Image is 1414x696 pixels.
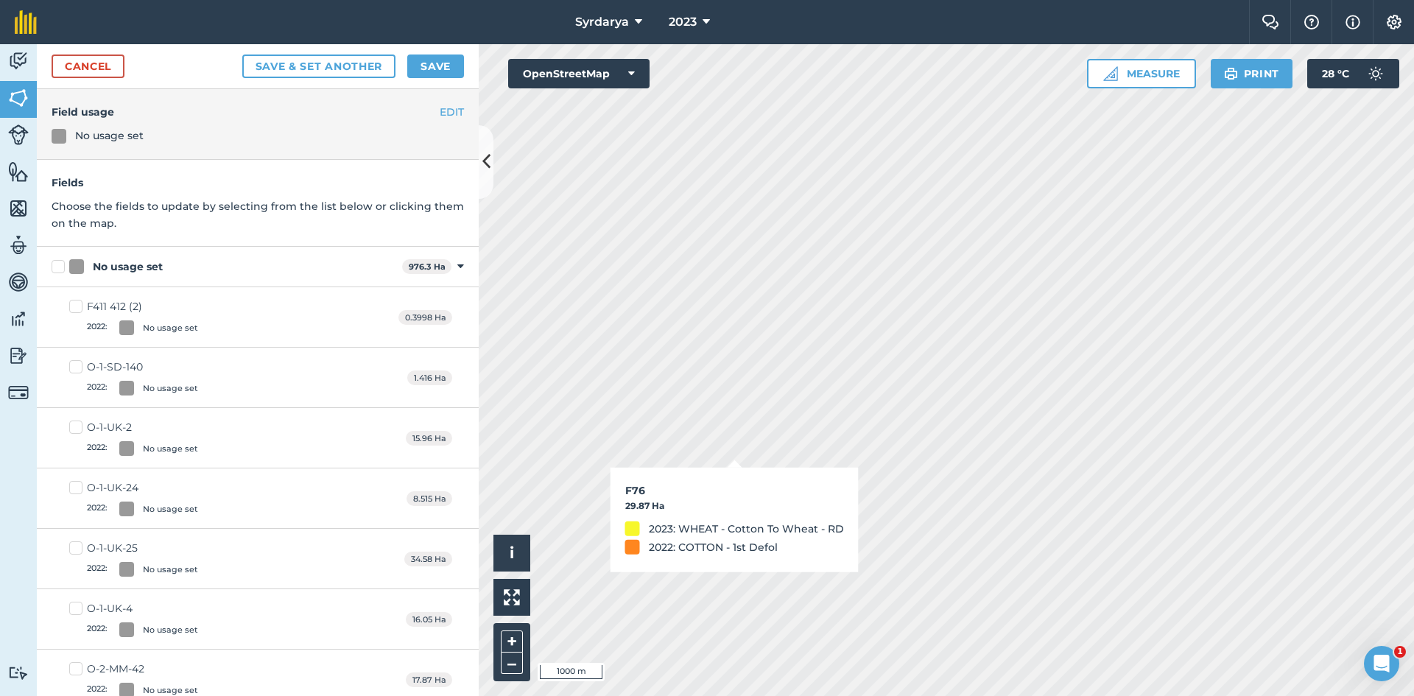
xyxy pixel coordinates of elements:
button: 28 °C [1307,59,1399,88]
div: 2023: WHEAT - Cotton To Wheat - RD [649,520,844,536]
span: 15.96 Ha [406,431,452,446]
div: O-1-UK-25 [87,541,198,556]
button: OpenStreetMap [508,59,650,88]
button: Measure [1087,59,1196,88]
a: Cancel [52,55,124,78]
h4: Fields [52,175,464,191]
img: Ruler icon [1103,66,1118,81]
span: 17.87 Ha [406,672,452,688]
span: 0.3998 Ha [398,310,452,326]
span: 16.05 Ha [406,612,452,628]
button: Save & set another [242,55,396,78]
span: 1.416 Ha [407,370,452,386]
img: svg+xml;base64,PHN2ZyB4bWxucz0iaHR0cDovL3d3dy53My5vcmcvMjAwMC9zdmciIHdpZHRoPSI1NiIgaGVpZ2h0PSI2MC... [8,197,29,219]
button: Save [407,55,464,78]
div: O-1-UK-2 [87,420,198,435]
span: 2023 [669,13,697,31]
div: No usage set [143,503,198,516]
h4: Field usage [52,104,464,120]
span: 2022 : [87,562,108,577]
span: 8.515 Ha [407,491,452,507]
img: svg+xml;base64,PD94bWwgdmVyc2lvbj0iMS4wIiBlbmNvZGluZz0idXRmLTgiPz4KPCEtLSBHZW5lcmF0b3I6IEFkb2JlIE... [8,345,29,367]
button: EDIT [440,104,464,120]
img: svg+xml;base64,PD94bWwgdmVyc2lvbj0iMS4wIiBlbmNvZGluZz0idXRmLTgiPz4KPCEtLSBHZW5lcmF0b3I6IEFkb2JlIE... [8,308,29,330]
img: svg+xml;base64,PHN2ZyB4bWxucz0iaHR0cDovL3d3dy53My5vcmcvMjAwMC9zdmciIHdpZHRoPSIxOSIgaGVpZ2h0PSIyNC... [1224,65,1238,82]
div: No usage set [93,259,163,275]
span: 2022 : [87,502,108,516]
img: fieldmargin Logo [15,10,37,34]
span: 2022 : [87,381,108,396]
div: No usage set [143,322,198,334]
div: O-2-MM-42 [87,661,198,677]
span: Syrdarya [575,13,629,31]
div: No usage set [143,443,198,455]
img: Four arrows, one pointing top left, one top right, one bottom right and the last bottom left [504,589,520,605]
img: svg+xml;base64,PHN2ZyB4bWxucz0iaHR0cDovL3d3dy53My5vcmcvMjAwMC9zdmciIHdpZHRoPSI1NiIgaGVpZ2h0PSI2MC... [8,87,29,109]
div: 2022: COTTON - 1st Defol [649,539,778,555]
span: 28 ° C [1322,59,1349,88]
iframe: Intercom live chat [1364,646,1399,681]
button: + [501,630,523,653]
strong: 29.87 Ha [625,500,664,511]
strong: 976.3 Ha [409,261,446,272]
span: 2022 : [87,622,108,637]
img: svg+xml;base64,PD94bWwgdmVyc2lvbj0iMS4wIiBlbmNvZGluZz0idXRmLTgiPz4KPCEtLSBHZW5lcmF0b3I6IEFkb2JlIE... [8,234,29,256]
img: svg+xml;base64,PD94bWwgdmVyc2lvbj0iMS4wIiBlbmNvZGluZz0idXRmLTgiPz4KPCEtLSBHZW5lcmF0b3I6IEFkb2JlIE... [1361,59,1390,88]
div: F411 412 (2) [87,299,198,314]
div: O-1-UK-24 [87,480,198,496]
h3: F76 [625,482,844,499]
img: svg+xml;base64,PD94bWwgdmVyc2lvbj0iMS4wIiBlbmNvZGluZz0idXRmLTgiPz4KPCEtLSBHZW5lcmF0b3I6IEFkb2JlIE... [8,50,29,72]
div: O-1-SD-140 [87,359,198,375]
div: No usage set [75,127,144,144]
img: svg+xml;base64,PD94bWwgdmVyc2lvbj0iMS4wIiBlbmNvZGluZz0idXRmLTgiPz4KPCEtLSBHZW5lcmF0b3I6IEFkb2JlIE... [8,124,29,145]
p: Choose the fields to update by selecting from the list below or clicking them on the map. [52,198,464,231]
img: A question mark icon [1303,15,1320,29]
span: 2022 : [87,441,108,456]
div: No usage set [143,382,198,395]
div: No usage set [143,624,198,636]
span: 34.58 Ha [404,552,452,567]
img: svg+xml;base64,PD94bWwgdmVyc2lvbj0iMS4wIiBlbmNvZGluZz0idXRmLTgiPz4KPCEtLSBHZW5lcmF0b3I6IEFkb2JlIE... [8,271,29,293]
img: Two speech bubbles overlapping with the left bubble in the forefront [1262,15,1279,29]
span: i [510,544,514,562]
button: – [501,653,523,674]
img: svg+xml;base64,PHN2ZyB4bWxucz0iaHR0cDovL3d3dy53My5vcmcvMjAwMC9zdmciIHdpZHRoPSI1NiIgaGVpZ2h0PSI2MC... [8,161,29,183]
img: svg+xml;base64,PD94bWwgdmVyc2lvbj0iMS4wIiBlbmNvZGluZz0idXRmLTgiPz4KPCEtLSBHZW5lcmF0b3I6IEFkb2JlIE... [8,666,29,680]
button: Print [1211,59,1293,88]
span: 1 [1394,646,1406,658]
div: O-1-UK-4 [87,601,198,616]
img: A cog icon [1385,15,1403,29]
span: 2022 : [87,320,108,335]
div: No usage set [143,563,198,576]
button: i [493,535,530,572]
img: svg+xml;base64,PD94bWwgdmVyc2lvbj0iMS4wIiBlbmNvZGluZz0idXRmLTgiPz4KPCEtLSBHZW5lcmF0b3I6IEFkb2JlIE... [8,382,29,403]
img: svg+xml;base64,PHN2ZyB4bWxucz0iaHR0cDovL3d3dy53My5vcmcvMjAwMC9zdmciIHdpZHRoPSIxNyIgaGVpZ2h0PSIxNy... [1346,13,1360,31]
